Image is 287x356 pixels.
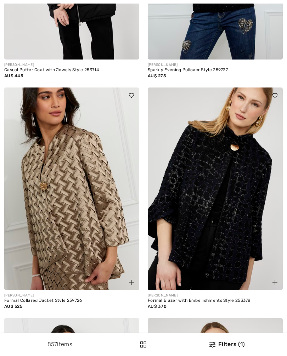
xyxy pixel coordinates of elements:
[148,304,167,309] span: AU$ 370
[148,87,283,290] img: Formal Blazer with Embellishments Style 253378. Midnight/black
[272,280,277,285] img: plus_v2.svg
[148,68,283,73] div: Sparkly Evening Pullover Style 259737
[148,73,166,78] span: AU$ 275
[4,68,139,73] div: Casual Puffer Coat with Jewels Style 253714
[171,340,283,349] div: Filters (1)
[272,93,277,97] img: heart_black_full.svg
[4,304,22,309] span: AU$ 525
[4,298,139,303] div: Formal Collared Jacket Style 259726
[4,293,139,298] div: [PERSON_NAME]
[209,342,215,347] img: Filters
[148,298,283,303] div: Formal Blazer with Embellishments Style 253378
[47,341,57,347] span: 857
[4,62,139,68] div: [PERSON_NAME]
[4,73,23,78] span: AU$ 445
[129,280,134,285] img: plus_v2.svg
[129,93,134,97] img: heart_black_full.svg
[140,341,146,347] img: Filters
[4,87,139,290] img: Formal Collared Jacket Style 259726. Antique gold
[148,293,283,298] div: [PERSON_NAME]
[148,62,283,68] div: [PERSON_NAME]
